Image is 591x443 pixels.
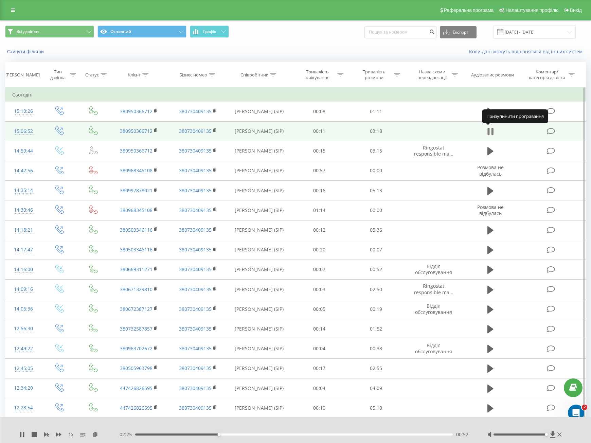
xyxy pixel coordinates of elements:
[5,49,47,55] button: Скинути фільтри
[347,280,404,299] td: 02:50
[440,26,477,38] button: Експорт
[12,105,35,118] div: 15:10:26
[291,299,347,319] td: 00:05
[347,358,404,378] td: 02:55
[347,378,404,398] td: 04:09
[120,128,153,134] a: 380950366712
[347,141,404,161] td: 03:15
[228,260,291,279] td: [PERSON_NAME] (SIP)
[291,141,347,161] td: 00:15
[179,306,212,312] a: 380730409135
[228,358,291,378] td: [PERSON_NAME] (SIP)
[228,240,291,260] td: [PERSON_NAME] (SIP)
[291,319,347,339] td: 00:14
[477,204,504,216] span: Розмова не відбулась
[444,7,494,13] span: Реферальна програма
[128,72,141,78] div: Клієнт
[414,144,453,157] span: Ringostat responsible ma...
[228,398,291,418] td: [PERSON_NAME] (SIP)
[12,203,35,217] div: 14:30:46
[179,72,207,78] div: Бізнес номер
[179,286,212,293] a: 380730409135
[364,26,436,38] input: Пошук за номером
[203,29,216,34] span: Графік
[12,283,35,296] div: 14:09:16
[347,121,404,141] td: 03:18
[179,227,212,233] a: 380730409135
[404,339,463,358] td: Відділ обслуговування
[120,385,153,391] a: 447426826595
[68,431,73,438] span: 1 x
[12,401,35,414] div: 12:28:54
[347,299,404,319] td: 00:19
[228,299,291,319] td: [PERSON_NAME] (SIP)
[120,207,153,213] a: 380968345108
[179,385,212,391] a: 380730409135
[12,184,35,197] div: 14:35:14
[179,207,212,213] a: 380730409135
[505,7,558,13] span: Налаштування профілю
[570,7,582,13] span: Вихід
[190,25,229,38] button: Графік
[16,29,39,34] span: Всі дзвінки
[12,362,35,375] div: 12:45:05
[404,260,463,279] td: Відділ обслуговування
[347,398,404,418] td: 05:10
[5,72,40,78] div: [PERSON_NAME]
[12,144,35,158] div: 14:59:44
[12,263,35,276] div: 14:16:00
[228,339,291,358] td: [PERSON_NAME] (SIP)
[404,299,463,319] td: Відділ обслуговування
[291,102,347,121] td: 00:08
[291,260,347,279] td: 00:07
[120,246,153,253] a: 380503346116
[291,378,347,398] td: 00:04
[12,302,35,316] div: 14:06:36
[120,147,153,154] a: 380950366712
[228,102,291,121] td: [PERSON_NAME] (SIP)
[12,342,35,355] div: 12:49:22
[120,187,153,194] a: 380997878021
[179,345,212,352] a: 380730409135
[482,109,548,123] div: Призупинити програвання
[347,102,404,121] td: 01:11
[12,164,35,177] div: 14:42:56
[347,181,404,200] td: 05:13
[218,433,220,436] div: Accessibility label
[291,240,347,260] td: 00:20
[179,365,212,371] a: 380730409135
[456,431,468,438] span: 00:52
[120,227,153,233] a: 380503346116
[97,25,186,38] button: Основний
[12,382,35,395] div: 12:34:20
[12,125,35,138] div: 15:06:52
[118,431,135,438] span: - 02:25
[120,345,153,352] a: 380963702672
[527,69,567,81] div: Коментар/категорія дзвінка
[291,161,347,180] td: 00:57
[240,72,268,78] div: Співробітник
[414,283,453,295] span: Ringostat responsible ma...
[347,220,404,240] td: 05:36
[469,48,586,55] a: Коли дані можуть відрізнятися вiд інших систем
[347,319,404,339] td: 01:52
[347,240,404,260] td: 00:07
[228,319,291,339] td: [PERSON_NAME] (SIP)
[179,187,212,194] a: 380730409135
[12,243,35,256] div: 14:17:47
[545,433,548,436] div: Accessibility label
[120,266,153,272] a: 380669311271
[228,280,291,299] td: [PERSON_NAME] (SIP)
[5,88,586,102] td: Сьогодні
[5,25,94,38] button: Всі дзвінки
[120,108,153,114] a: 380950366712
[477,164,504,177] span: Розмова не відбулась
[291,280,347,299] td: 00:03
[120,286,153,293] a: 380671329810
[228,200,291,220] td: [PERSON_NAME] (SIP)
[291,339,347,358] td: 00:04
[228,378,291,398] td: [PERSON_NAME] (SIP)
[48,69,68,81] div: Тип дзвінка
[291,398,347,418] td: 00:10
[291,181,347,200] td: 00:16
